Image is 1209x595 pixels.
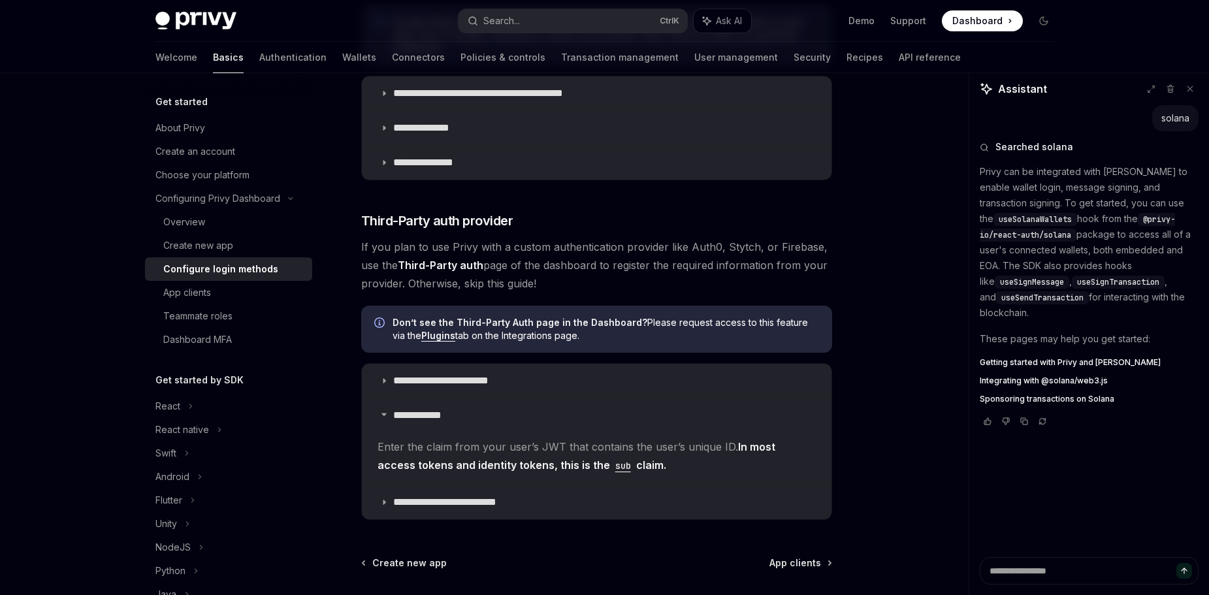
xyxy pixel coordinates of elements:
strong: Don’t see the Third-Party Auth page in the Dashboard? [393,317,647,328]
span: Sponsoring transactions on Solana [980,394,1114,404]
svg: Info [374,317,387,330]
p: Privy can be integrated with [PERSON_NAME] to enable wallet login, message signing, and transacti... [980,164,1199,321]
a: Teammate roles [145,304,312,328]
a: Plugins [421,330,455,342]
div: Search... [483,13,520,29]
span: Assistant [998,81,1047,97]
a: Choose your platform [145,163,312,187]
button: Search...CtrlK [459,9,687,33]
div: Configuring Privy Dashboard [155,191,280,206]
h5: Get started [155,94,208,110]
div: Create new app [163,238,233,253]
a: Create new app [363,556,447,570]
a: Transaction management [561,42,679,73]
img: dark logo [155,12,236,30]
span: useSignMessage [1000,277,1064,287]
a: Dashboard MFA [145,328,312,351]
a: App clients [769,556,831,570]
div: Dashboard MFA [163,332,232,347]
a: Configure login methods [145,257,312,281]
div: React native [155,422,209,438]
span: useSendTransaction [1001,293,1084,303]
a: Welcome [155,42,197,73]
a: User management [694,42,778,73]
strong: Third-Party auth [398,259,483,272]
a: Integrating with @solana/web3.js [980,376,1199,386]
code: sub [610,458,636,473]
span: App clients [769,556,821,570]
div: Unity [155,516,177,532]
div: Android [155,469,189,485]
span: Create new app [372,556,447,570]
div: Python [155,563,185,579]
a: Wallets [342,42,376,73]
div: Configure login methods [163,261,278,277]
a: App clients [145,281,312,304]
div: Flutter [155,492,182,508]
p: These pages may help you get started: [980,331,1199,347]
span: Searched solana [995,140,1073,153]
details: **** **** **Enter the claim from your user’s JWT that contains the user’s unique ID.In most acces... [362,398,831,485]
a: Basics [213,42,244,73]
div: Create an account [155,144,235,159]
button: Ask AI [694,9,751,33]
span: Please request access to this feature via the tab on the Integrations page. [393,316,819,342]
a: Overview [145,210,312,234]
div: Swift [155,445,176,461]
div: React [155,398,180,414]
a: Security [794,42,831,73]
a: Connectors [392,42,445,73]
div: Teammate roles [163,308,233,324]
a: sub [610,458,636,472]
a: Policies & controls [460,42,545,73]
span: Enter the claim from your user’s JWT that contains the user’s unique ID. [378,438,816,474]
div: App clients [163,285,211,300]
div: NodeJS [155,539,191,555]
a: Recipes [846,42,883,73]
a: Create an account [145,140,312,163]
span: Third-Party auth provider [361,212,513,230]
span: useSolanaWallets [999,214,1072,225]
a: Authentication [259,42,327,73]
span: Getting started with Privy and [PERSON_NAME] [980,357,1161,368]
div: solana [1161,112,1189,125]
button: Send message [1176,563,1192,579]
div: Choose your platform [155,167,250,183]
a: About Privy [145,116,312,140]
span: Integrating with @solana/web3.js [980,376,1108,386]
span: If you plan to use Privy with a custom authentication provider like Auth0, Stytch, or Firebase, u... [361,238,832,293]
div: About Privy [155,120,205,136]
button: Searched solana [980,140,1199,153]
a: Create new app [145,234,312,257]
span: useSignTransaction [1077,277,1159,287]
a: Getting started with Privy and [PERSON_NAME] [980,357,1199,368]
span: Dashboard [952,14,1003,27]
a: Demo [848,14,875,27]
a: Dashboard [942,10,1023,31]
a: Sponsoring transactions on Solana [980,394,1199,404]
button: Toggle dark mode [1033,10,1054,31]
a: Support [890,14,926,27]
div: Overview [163,214,205,230]
h5: Get started by SDK [155,372,244,388]
span: Ctrl K [660,16,679,26]
span: Ask AI [716,14,742,27]
a: API reference [899,42,961,73]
